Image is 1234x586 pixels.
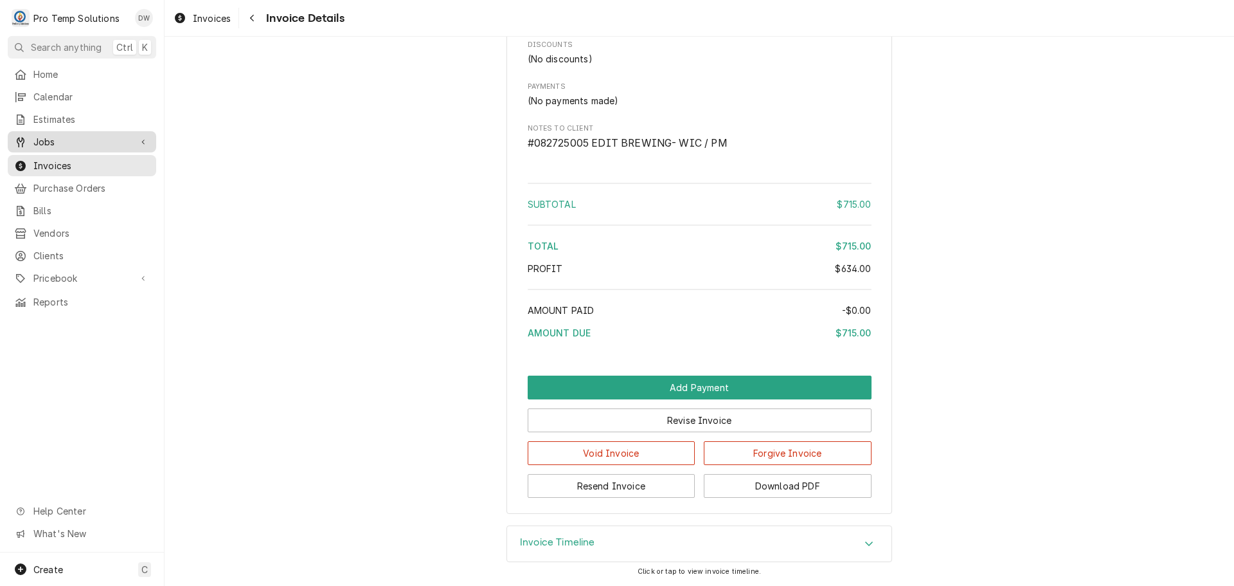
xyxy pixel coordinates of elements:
[8,223,156,244] a: Vendors
[506,526,892,563] div: Invoice Timeline
[528,327,591,338] span: Amount Due
[8,36,156,59] button: Search anythingCtrlK
[704,474,872,498] button: Download PDF
[33,135,130,149] span: Jobs
[528,408,872,432] button: Revise Invoice
[528,124,872,151] div: Notes to Client
[33,226,150,240] span: Vendors
[528,241,559,252] span: Total
[8,245,156,266] a: Clients
[12,9,30,27] div: Pro Temp Solutions's Avatar
[842,304,872,317] div: -$0.00
[528,376,872,498] div: Button Group
[528,82,872,107] div: Payments
[528,82,872,92] label: Payments
[135,9,153,27] div: DW
[528,40,872,66] div: Discounts
[8,131,156,152] a: Go to Jobs
[116,41,133,54] span: Ctrl
[33,159,150,172] span: Invoices
[262,10,344,27] span: Invoice Details
[507,526,891,562] button: Accordion Details Expand Trigger
[141,563,148,576] span: C
[528,137,728,149] span: #082725005 EDIT BREWING- WIC / PM
[8,523,156,544] a: Go to What's New
[33,249,150,262] span: Clients
[528,326,872,340] div: Amount Due
[33,271,130,285] span: Pricebook
[33,12,120,25] div: Pro Temp Solutions
[8,500,156,522] a: Go to Help Center
[528,262,872,275] div: Profit
[528,474,695,498] button: Resend Invoice
[528,197,872,211] div: Subtotal
[33,527,148,540] span: What's New
[31,41,102,54] span: Search anything
[33,564,63,575] span: Create
[528,40,872,50] span: Discounts
[507,526,891,562] div: Accordion Header
[8,86,156,107] a: Calendar
[33,90,150,104] span: Calendar
[835,262,871,275] div: $634.00
[528,441,695,465] button: Void Invoice
[528,376,872,399] div: Button Group Row
[8,200,156,221] a: Bills
[193,12,231,25] span: Invoices
[528,178,872,349] div: Amount Summary
[528,263,563,274] span: Profit
[33,504,148,518] span: Help Center
[638,567,761,576] span: Click or tap to view invoice timeline.
[8,178,156,199] a: Purchase Orders
[8,109,156,130] a: Estimates
[704,441,872,465] button: Forgive Invoice
[33,295,150,309] span: Reports
[528,136,872,151] span: Notes to Client
[135,9,153,27] div: Dana Williams's Avatar
[33,204,150,217] span: Bills
[520,536,595,549] h3: Invoice Timeline
[8,291,156,313] a: Reports
[528,52,872,66] div: Discounts List
[528,199,576,210] span: Subtotal
[242,8,262,28] button: Navigate back
[528,124,872,134] span: Notes to Client
[33,68,150,81] span: Home
[12,9,30,27] div: P
[528,305,595,316] span: Amount Paid
[142,41,148,54] span: K
[8,64,156,85] a: Home
[168,8,236,29] a: Invoices
[837,197,871,211] div: $715.00
[528,304,872,317] div: Amount Paid
[8,268,156,289] a: Go to Pricebook
[8,155,156,176] a: Invoices
[836,326,871,340] div: $715.00
[528,465,872,498] div: Button Group Row
[528,432,872,465] div: Button Group Row
[528,376,872,399] button: Add Payment
[836,239,871,253] div: $715.00
[528,239,872,253] div: Total
[33,181,150,195] span: Purchase Orders
[33,113,150,126] span: Estimates
[528,399,872,432] div: Button Group Row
